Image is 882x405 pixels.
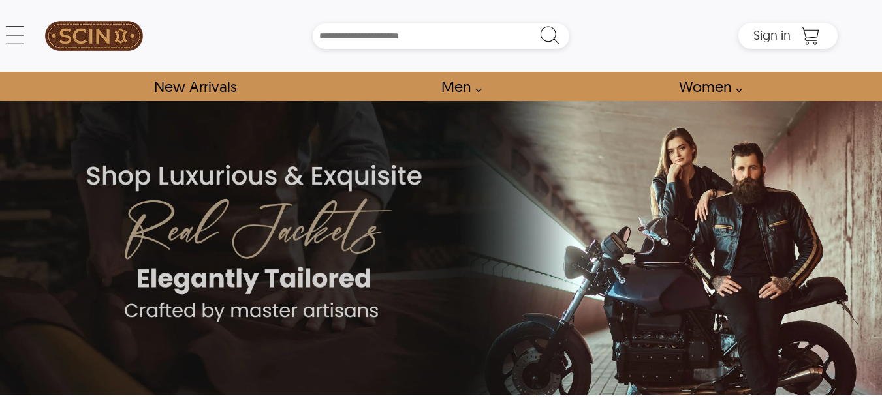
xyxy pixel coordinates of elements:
[664,72,749,101] a: Shop Women Leather Jackets
[45,7,143,65] img: SCIN
[753,27,791,43] span: Sign in
[139,72,251,101] a: Shop New Arrivals
[797,26,823,46] a: Shopping Cart
[426,72,489,101] a: shop men's leather jackets
[44,7,144,65] a: SCIN
[753,31,791,42] a: Sign in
